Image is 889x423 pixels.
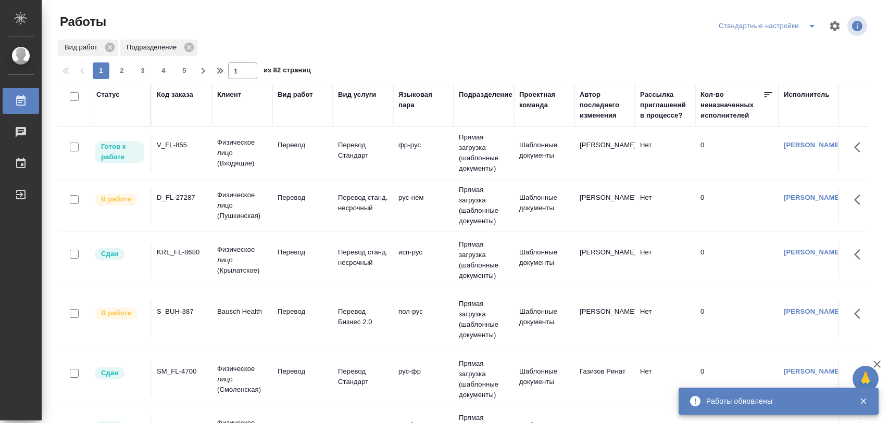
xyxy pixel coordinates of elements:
[519,89,569,110] div: Проектная команда
[264,64,311,79] span: из 82 страниц
[822,14,847,39] span: Настроить таблицу
[580,89,630,121] div: Автор последнего изменения
[338,89,377,100] div: Вид услуги
[398,89,448,110] div: Языковая пара
[574,301,635,338] td: [PERSON_NAME]
[94,140,145,164] div: Исполнитель может приступить к работе
[157,247,207,258] div: KRL_FL-8680
[101,249,118,259] p: Сдан
[94,366,145,380] div: Менеджер проверил работу исполнителя, передает ее на следующий этап
[101,142,138,162] p: Готов к работе
[574,187,635,224] td: [PERSON_NAME]
[784,141,842,149] a: [PERSON_NAME]
[278,306,328,317] p: Перевод
[784,248,842,256] a: [PERSON_NAME]
[574,135,635,171] td: [PERSON_NAME]
[848,187,873,212] button: Здесь прячутся важные кнопки
[784,89,830,100] div: Исполнитель
[58,40,118,56] div: Вид работ
[640,89,690,121] div: Рассылка приглашений в процессе?
[514,361,574,398] td: Шаблонные документы
[454,127,514,179] td: Прямая загрузка (шаблонные документы)
[848,361,873,386] button: Здесь прячутся важные кнопки
[848,242,873,267] button: Здесь прячутся важные кнопки
[217,190,267,221] p: Физическое лицо (Пушкинская)
[454,353,514,405] td: Прямая загрузка (шаблонные документы)
[217,306,267,317] p: Bausch Health
[217,137,267,169] p: Физическое лицо (Входящие)
[278,366,328,377] p: Перевод
[155,62,172,79] button: 4
[94,306,145,321] div: Исполнитель выполняет работу
[514,135,574,171] td: Шаблонные документы
[635,187,695,224] td: Нет
[101,368,118,378] p: Сдан
[695,301,779,338] td: 0
[393,242,454,278] td: исп-рус
[857,368,874,390] span: 🙏
[695,187,779,224] td: 0
[217,245,267,276] p: Физическое лицо (Крылатское)
[157,193,207,203] div: D_FL-27287
[278,89,313,100] div: Вид работ
[176,66,193,76] span: 5
[459,89,512,100] div: Подразделение
[57,14,106,30] span: Работы
[338,140,388,161] p: Перевод Стандарт
[853,366,879,392] button: 🙏
[454,293,514,345] td: Прямая загрузка (шаблонные документы)
[155,66,172,76] span: 4
[338,193,388,213] p: Перевод станд. несрочный
[134,62,151,79] button: 3
[393,301,454,338] td: пол-рус
[157,140,207,150] div: V_FL-855
[514,187,574,224] td: Шаблонные документы
[514,301,574,338] td: Шаблонные документы
[848,301,873,326] button: Здесь прячутся важные кнопки
[574,361,635,398] td: Газизов Ринат
[217,89,241,100] div: Клиент
[94,193,145,207] div: Исполнитель выполняет работу
[784,194,842,201] a: [PERSON_NAME]
[635,301,695,338] td: Нет
[127,42,180,53] p: Подразделение
[134,66,151,76] span: 3
[847,16,869,36] span: Посмотреть информацию
[514,242,574,278] td: Шаблонные документы
[278,193,328,203] p: Перевод
[217,364,267,395] p: Физическое лицо (Смоленская)
[278,247,328,258] p: Перевод
[65,42,101,53] p: Вид работ
[635,361,695,398] td: Нет
[706,396,844,406] div: Работы обновлены
[695,135,779,171] td: 0
[635,242,695,278] td: Нет
[574,242,635,278] td: [PERSON_NAME]
[338,247,388,268] p: Перевод станд. несрочный
[454,180,514,232] td: Прямая загрузка (шаблонные документы)
[784,307,842,315] a: [PERSON_NAME]
[120,40,197,56] div: Подразделение
[393,361,454,398] td: рус-фр
[278,140,328,150] p: Перевод
[454,234,514,286] td: Прямая загрузка (шаблонные документы)
[114,62,130,79] button: 2
[716,18,822,34] div: split button
[157,89,193,100] div: Код заказа
[695,361,779,398] td: 0
[114,66,130,76] span: 2
[101,308,131,318] p: В работе
[700,89,763,121] div: Кол-во неназначенных исполнителей
[853,396,874,406] button: Закрыть
[393,187,454,224] td: рус-нем
[94,247,145,261] div: Менеджер проверил работу исполнителя, передает ее на следующий этап
[176,62,193,79] button: 5
[157,306,207,317] div: S_BUH-387
[635,135,695,171] td: Нет
[695,242,779,278] td: 0
[784,367,842,375] a: [PERSON_NAME]
[157,366,207,377] div: SM_FL-4700
[393,135,454,171] td: фр-рус
[101,194,131,204] p: В работе
[338,366,388,387] p: Перевод Стандарт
